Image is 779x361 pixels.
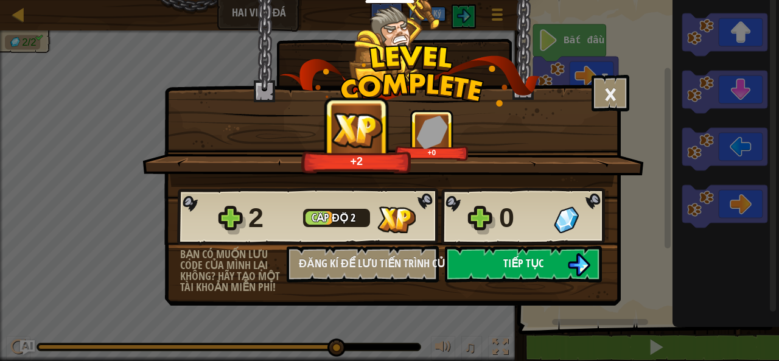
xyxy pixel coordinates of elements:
div: 2 [248,198,296,237]
div: 0 [499,198,547,237]
img: XP nhận được [332,112,383,148]
img: Ngọc nhận được [554,206,579,233]
button: Đăng kí để lưu tiến trình của bạn [287,246,439,282]
span: 2 [351,210,355,225]
button: × [592,75,629,111]
img: XP nhận được [377,206,416,233]
img: Ngọc nhận được [416,115,448,149]
img: level_complete.png [279,45,540,107]
div: +2 [305,154,408,168]
div: Bạn có muốn lưu code của mình lại không? Hãy tạo một tài khoản miễn phí! [180,249,287,293]
span: Cấp độ [312,210,351,225]
button: Tiếp tục [445,246,602,282]
img: Tiếp tục [567,253,590,276]
span: Tiếp tục [503,256,543,271]
div: +0 [397,148,466,157]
